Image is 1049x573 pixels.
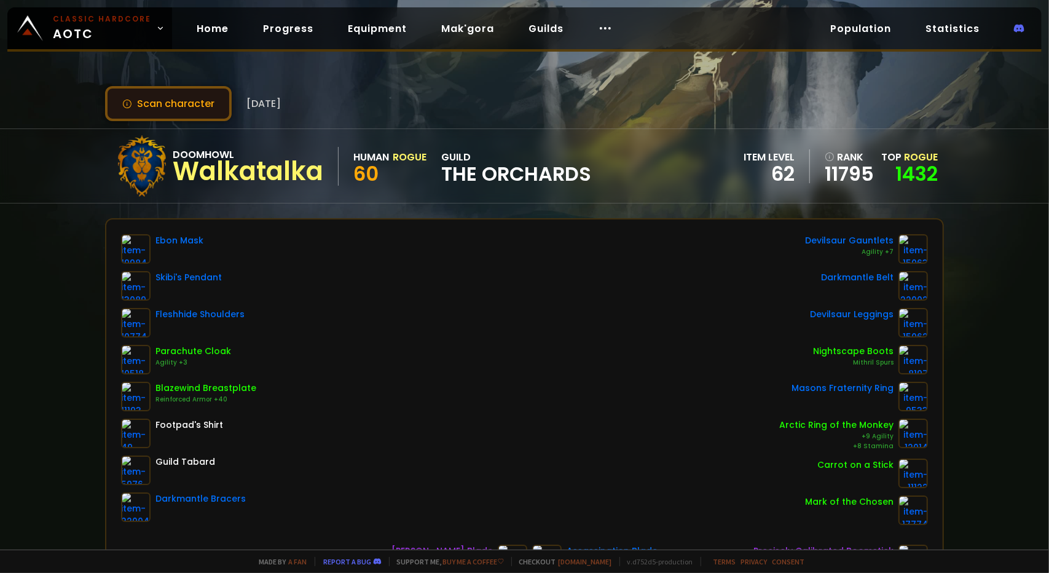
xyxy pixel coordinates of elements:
div: Reinforced Armor +40 [155,395,256,405]
div: Darkmantle Belt [821,271,894,284]
div: Doomhowl [173,147,323,162]
div: Masons Fraternity Ring [792,382,894,395]
div: Fleshhide Shoulders [155,308,245,321]
div: Carrot on a Stick [817,459,894,472]
img: item-19984 [121,234,151,264]
img: item-15062 [898,308,928,338]
a: Progress [253,16,323,41]
img: item-9533 [898,382,928,411]
span: Checkout [511,557,612,566]
div: Blazewind Breastplate [155,382,256,395]
span: Rogue [904,150,938,164]
a: Guilds [519,16,573,41]
a: Home [187,16,238,41]
button: Scan character [105,86,232,121]
div: Guild Tabard [155,456,215,468]
div: Agility +3 [155,358,231,368]
div: Agility +7 [805,247,894,257]
a: Privacy [741,557,768,566]
span: The Orchards [441,165,591,183]
div: +8 Stamina [779,441,894,451]
img: item-8197 [898,345,928,374]
small: Classic Hardcore [53,14,151,25]
img: item-11193 [121,382,151,411]
a: [DOMAIN_NAME] [559,557,612,566]
img: item-11122 [898,459,928,488]
img: item-10518 [121,345,151,374]
a: Report a bug [324,557,372,566]
span: [DATE] [246,96,281,111]
div: guild [441,149,591,183]
a: Classic HardcoreAOTC [7,7,172,49]
a: a fan [289,557,307,566]
img: item-17774 [898,496,928,525]
div: Human [353,149,389,165]
img: item-13089 [121,271,151,301]
span: v. d752d5 - production [619,557,693,566]
div: Devilsaur Gauntlets [805,234,894,247]
img: item-15063 [898,234,928,264]
div: item level [744,149,795,165]
span: Made by [252,557,307,566]
div: Assassination Blade [567,545,658,558]
a: Terms [713,557,736,566]
span: AOTC [53,14,151,43]
div: Darkmantle Bracers [155,492,246,505]
div: rank [825,149,874,165]
a: Statistics [916,16,989,41]
img: item-10774 [121,308,151,338]
img: item-5976 [121,456,151,485]
div: +9 Agility [779,432,894,441]
img: item-49 [121,419,151,448]
div: Footpad's Shirt [155,419,223,432]
div: Parachute Cloak [155,345,231,358]
div: 62 [744,165,795,183]
a: Mak'gora [431,16,504,41]
div: Rogue [393,149,426,165]
div: Mark of the Chosen [805,496,894,508]
a: Population [820,16,901,41]
div: Devilsaur Leggings [810,308,894,321]
a: 11795 [825,165,874,183]
div: Skibi's Pendant [155,271,222,284]
div: Walkatalka [173,162,323,181]
span: 60 [353,160,379,188]
a: 1432 [895,160,938,188]
a: Buy me a coffee [443,557,504,566]
div: [PERSON_NAME] Blade [391,545,493,558]
div: Arctic Ring of the Monkey [779,419,894,432]
a: Consent [772,557,805,566]
div: Mithril Spurs [813,358,894,368]
img: item-22004 [121,492,151,522]
div: Precisely Calibrated Boomstick [753,545,894,558]
a: Equipment [338,16,417,41]
div: Ebon Mask [155,234,203,247]
img: item-12014 [898,419,928,448]
span: Support me, [389,557,504,566]
div: Top [881,149,938,165]
img: item-22002 [898,271,928,301]
div: Nightscape Boots [813,345,894,358]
